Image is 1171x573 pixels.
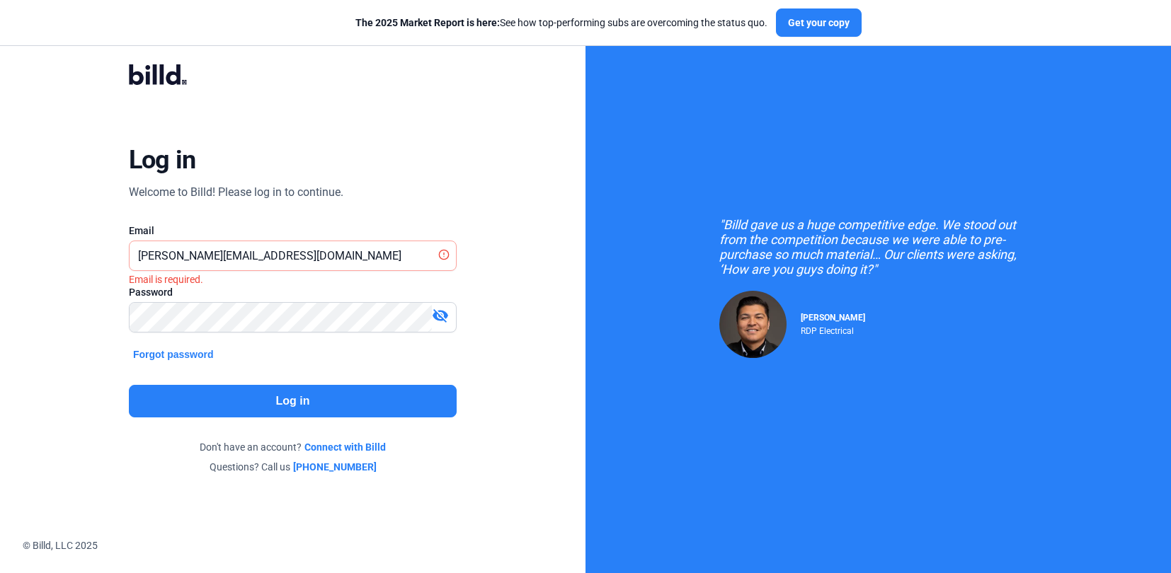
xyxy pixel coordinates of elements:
[719,291,787,358] img: Raul Pacheco
[719,217,1038,277] div: "Billd gave us a huge competitive edge. We stood out from the competition because we were able to...
[129,347,218,362] button: Forgot password
[355,17,500,28] span: The 2025 Market Report is here:
[129,224,457,238] div: Email
[129,144,196,175] div: Log in
[801,313,865,323] span: [PERSON_NAME]
[355,16,767,30] div: See how top-performing subs are overcoming the status quo.
[432,307,449,324] mat-icon: visibility_off
[129,460,457,474] div: Questions? Call us
[776,8,862,37] button: Get your copy
[801,323,865,336] div: RDP Electrical
[129,440,457,454] div: Don't have an account?
[129,184,343,201] div: Welcome to Billd! Please log in to continue.
[129,274,203,285] i: Email is required.
[129,385,457,417] button: Log in
[293,460,377,474] a: [PHONE_NUMBER]
[304,440,386,454] a: Connect with Billd
[129,285,457,299] div: Password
